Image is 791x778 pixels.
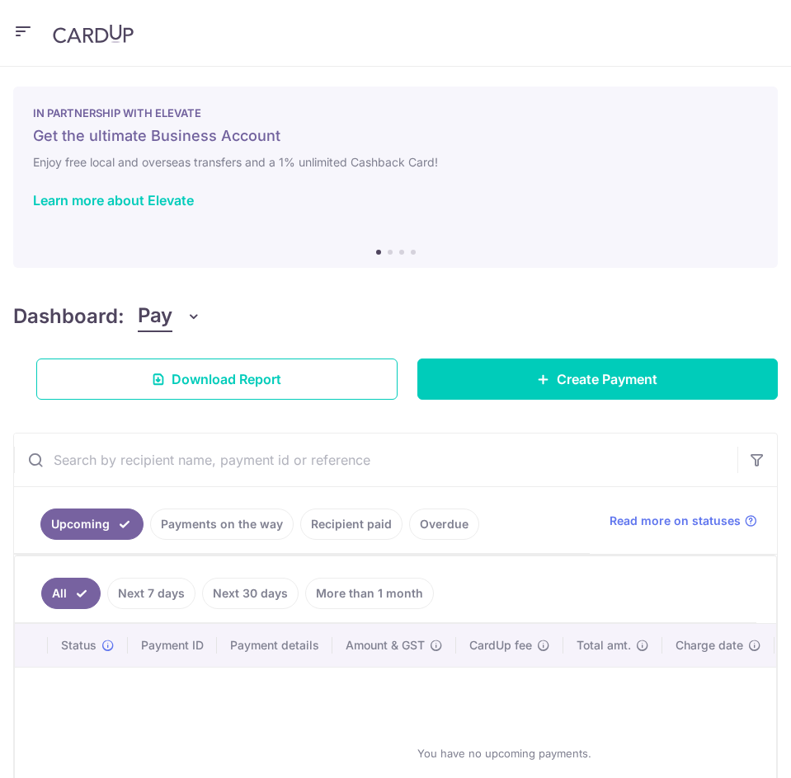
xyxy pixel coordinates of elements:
[417,359,779,400] a: Create Payment
[128,624,217,667] th: Payment ID
[138,301,172,332] span: Pay
[61,637,97,654] span: Status
[300,509,403,540] a: Recipient paid
[33,192,194,209] a: Learn more about Elevate
[557,369,657,389] span: Create Payment
[202,578,299,609] a: Next 30 days
[577,637,631,654] span: Total amt.
[217,624,332,667] th: Payment details
[346,637,425,654] span: Amount & GST
[33,126,758,146] h5: Get the ultimate Business Account
[610,513,741,529] span: Read more on statuses
[36,359,398,400] a: Download Report
[107,578,195,609] a: Next 7 days
[138,301,201,332] button: Pay
[40,509,144,540] a: Upcoming
[13,302,125,331] h4: Dashboard:
[33,106,758,120] p: IN PARTNERSHIP WITH ELEVATE
[53,24,134,44] img: CardUp
[33,152,758,172] h6: Enjoy free local and overseas transfers and a 1% unlimited Cashback Card!
[172,369,281,389] span: Download Report
[676,637,743,654] span: Charge date
[14,434,737,486] input: Search by recipient name, payment id or reference
[41,578,101,609] a: All
[610,513,757,529] a: Read more on statuses
[469,637,532,654] span: CardUp fee
[305,578,434,609] a: More than 1 month
[409,509,479,540] a: Overdue
[150,509,294,540] a: Payments on the way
